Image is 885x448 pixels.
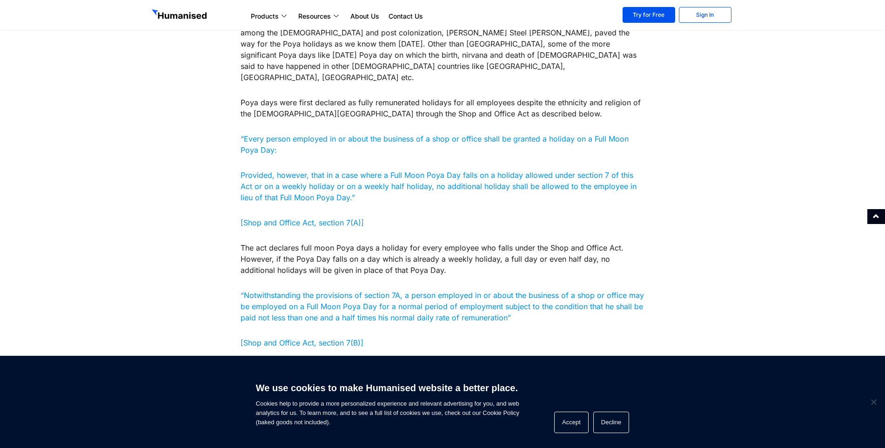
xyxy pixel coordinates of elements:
[384,11,428,22] a: Contact Us
[152,9,208,21] img: GetHumanised Logo
[294,11,346,22] a: Resources
[593,412,629,433] button: Decline
[241,170,645,203] p: Provided, however, that in a case where a Full Moon Poya Day falls on a holiday allowed under sec...
[241,337,645,348] p: [Shop and Office Act, section 7(B)]
[256,381,519,394] h6: We use cookies to make Humanised website a better place.
[241,242,645,276] p: The act declares full moon Poya days a holiday for every employee who falls under the Shop and Of...
[246,11,294,22] a: Products
[241,217,645,228] p: [Shop and Office Act, section 7(A)]
[554,412,589,433] button: Accept
[256,377,519,427] span: Cookies help to provide a more personalized experience and relevant advertising for you, and web ...
[241,133,645,156] p: “Every person employed in or about the business of a shop or office shall be granted a holiday on...
[241,97,645,119] p: Poya days were first declared as fully remunerated holidays for all employees despite the ethnici...
[241,290,645,323] p: “Notwithstanding the provisions of section 7A, a person employed in or about the business of a sh...
[623,7,675,23] a: Try for Free
[679,7,731,23] a: Sign In
[869,397,878,407] span: Decline
[346,11,384,22] a: About Us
